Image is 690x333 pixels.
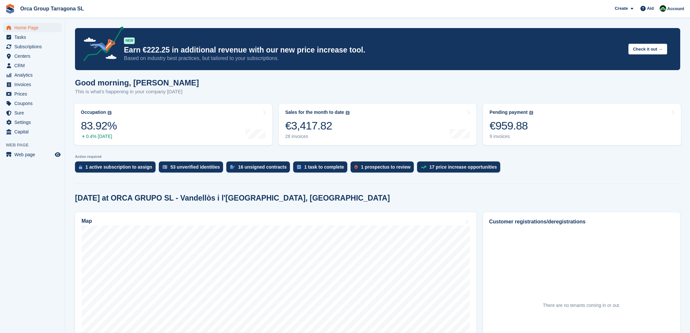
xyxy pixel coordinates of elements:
[3,150,62,159] a: menu
[628,44,667,54] button: Check it out →
[5,4,15,14] img: stora-icon-8386f47178a22dfd0bd8f6a31ec36ba5ce8667c1dd55bd0f319d3a0aa187defe.svg
[54,151,62,159] a: Store Preview
[647,6,654,11] font: Aid
[14,101,33,106] font: Coupons
[489,110,528,115] font: Pending payment
[74,104,272,145] a: Occupation 83.92% 0.4% [DATE]
[171,164,220,170] font: 53 unverified identities
[85,164,152,170] font: 1 active subscription to assign
[14,44,42,49] font: Subscriptions
[543,303,620,308] font: There are no tenants coming in or out.
[417,161,503,176] a: 17 price increase opportunities
[226,161,293,176] a: 16 unsigned contracts
[82,218,92,224] font: Map
[79,165,82,169] img: active_subscription_to_allocate_icon-d502201f5373d7db506a760aba3b589e785aa758c864c3986d89f69b8ff3...
[81,119,117,132] font: 83.92%
[3,99,62,108] a: menu
[285,134,308,139] font: 28 invoices
[3,118,62,127] a: menu
[3,70,62,80] a: menu
[3,61,62,70] a: menu
[304,164,344,170] font: 1 task to complete
[297,165,301,169] img: task-75834270c22a3079a89374b754ae025e5fb1db73e45f91037f5363f120a921f8.svg
[126,39,133,42] font: NEW
[6,143,29,147] font: Web page
[163,165,167,169] img: verify_identity-adf6edd0f0f0b5bbfe63781bf79b02c33cf7c696d77639b501bdc392416b5a36.svg
[14,82,31,87] font: Invoices
[14,120,31,125] font: Settings
[346,111,350,115] img: icon-info-grey-7440780725fd019a000dd9b08b2336e03edf1995a4989e88bcd33f0948082b44.svg
[429,164,497,170] font: 17 price increase opportunities
[124,46,365,54] font: Earn €222.25 in additional revenue with our new price increase tool.
[351,161,417,176] a: 1 prospectus to review
[3,52,62,61] a: menu
[279,104,477,145] a: Sales for the month to date €3,417.82 28 invoices
[78,26,124,64] img: price-adjustments-announcement-icon-8257ccfd72463d97f412b2fc003d46551f7dbcb40ab6d574587a9cd5c0d94...
[489,119,528,132] font: €959.88
[159,161,227,176] a: 53 unverified identities
[421,166,426,169] img: price_increase_opportunities-93ffe204e8149a01c8c9dc8f82e8f89637d9d84a8eef4429ea346261dce0b2c0.svg
[3,80,62,89] a: menu
[633,47,663,52] font: Check it out →
[615,6,628,11] font: Create
[14,72,33,78] font: Analytics
[124,55,279,61] font: Based on industry best practices, but tailored to your subscriptions.
[667,6,684,11] font: Account
[489,219,586,224] font: Customer registrations/deregistrations
[14,91,27,97] font: Prices
[81,110,106,115] font: Occupation
[529,111,533,115] img: icon-info-grey-7440780725fd019a000dd9b08b2336e03edf1995a4989e88bcd33f0948082b44.svg
[75,89,182,94] font: This is what's happening in your company [DATE]
[285,110,344,115] font: Sales for the month to date
[75,161,159,176] a: 1 active subscription to assign
[660,5,666,12] img: Tania
[3,42,62,51] a: menu
[3,108,62,117] a: menu
[293,161,351,176] a: 1 task to complete
[14,25,38,30] font: Home Page
[18,3,86,14] a: Orca Group Tarragona SL
[14,129,29,134] font: Capital
[354,165,358,169] img: prospect-51fa495bee0391a8d652442698ab0144808aea92771e9ea1ae160a38d050c398.svg
[14,63,25,68] font: CRM
[483,104,681,145] a: Pending payment €959.88 9 invoices
[75,155,101,159] font: Action required
[3,33,62,42] a: menu
[20,6,84,11] font: Orca Group Tarragona SL
[285,119,332,132] font: €3,417.82
[14,110,24,115] font: Sure
[3,23,62,32] a: menu
[14,35,26,40] font: Tasks
[75,194,390,202] font: [DATE] at ORCA GRUPO SL - Vandellòs i l'[GEOGRAPHIC_DATA], [GEOGRAPHIC_DATA]
[86,134,112,139] font: 0.4% [DATE]
[230,165,235,169] img: contract_signature_icon-13c848040528278c33f63329250d36e43548de30e8caae1d1a13099fd9432cc5.svg
[3,89,62,98] a: menu
[489,134,510,139] font: 9 invoices
[14,53,30,59] font: Centers
[361,164,411,170] font: 1 prospectus to review
[75,78,199,87] font: Good morning, [PERSON_NAME]
[108,111,112,115] img: icon-info-grey-7440780725fd019a000dd9b08b2336e03edf1995a4989e88bcd33f0948082b44.svg
[14,152,35,157] font: Web page
[3,127,62,136] a: menu
[238,164,287,170] font: 16 unsigned contracts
